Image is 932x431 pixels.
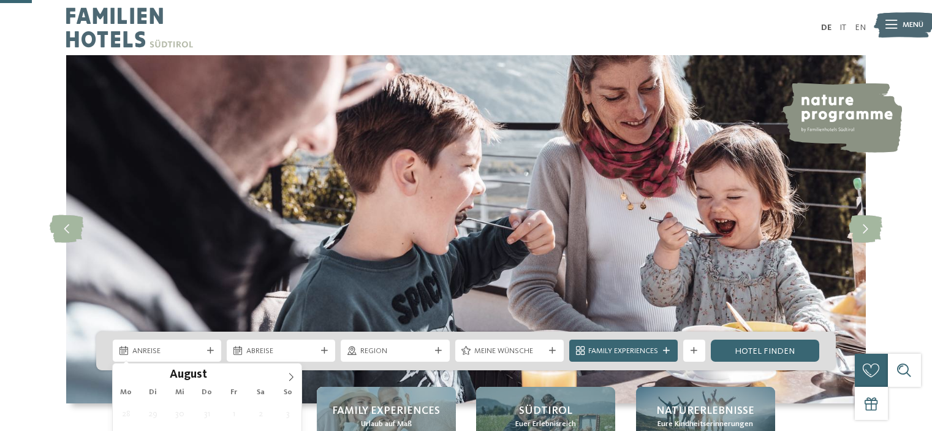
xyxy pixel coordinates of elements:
[207,368,248,381] input: Year
[222,402,246,425] span: August 1, 2025
[855,23,866,32] a: EN
[195,402,219,425] span: Juli 31, 2025
[168,402,192,425] span: Juli 30, 2025
[194,389,221,397] span: Do
[249,402,273,425] span: August 2, 2025
[170,370,207,381] span: August
[167,389,194,397] span: Mi
[657,419,753,430] span: Eure Kindheitserinnerungen
[656,403,754,419] span: Naturerlebnisse
[114,402,138,425] span: Juli 28, 2025
[519,403,572,419] span: Südtirol
[781,83,902,153] img: nature programme by Familienhotels Südtirol
[66,55,866,403] img: Familienhotels Südtirol: The happy family places
[132,346,202,357] span: Anreise
[361,419,412,430] span: Urlaub auf Maß
[474,346,544,357] span: Meine Wünsche
[332,403,440,419] span: Family Experiences
[221,389,248,397] span: Fr
[141,402,165,425] span: Juli 29, 2025
[248,389,275,397] span: Sa
[140,389,167,397] span: Di
[711,340,819,362] a: Hotel finden
[113,389,140,397] span: Mo
[839,23,846,32] a: IT
[588,346,658,357] span: Family Experiences
[515,419,576,430] span: Euer Erlebnisreich
[275,389,301,397] span: So
[360,346,430,357] span: Region
[276,402,300,425] span: August 3, 2025
[246,346,316,357] span: Abreise
[821,23,832,32] a: DE
[903,20,923,31] span: Menü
